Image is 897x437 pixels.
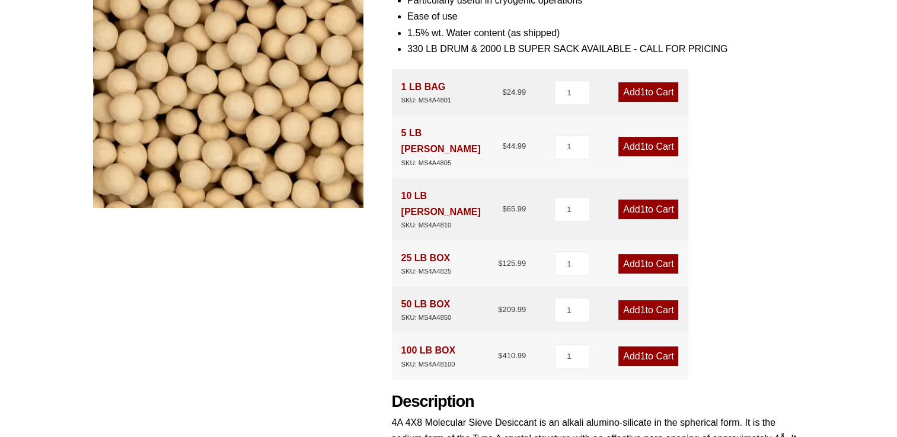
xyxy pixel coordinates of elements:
span: $ [502,142,506,150]
h2: Description [392,392,805,412]
bdi: 44.99 [502,142,526,150]
li: 1.5% wt. Water content (as shipped) [407,25,805,41]
span: 1 [640,351,646,361]
bdi: 125.99 [498,259,526,268]
span: $ [498,351,502,360]
div: 1 LB BAG [401,79,452,106]
div: SKU: MS4A4801 [401,95,452,106]
bdi: 410.99 [498,351,526,360]
a: Add1to Cart [618,254,678,274]
a: Add1to Cart [618,346,678,366]
div: 5 LB [PERSON_NAME] [401,125,503,168]
bdi: 65.99 [502,204,526,213]
div: SKU: MS4A4825 [401,266,452,277]
div: 25 LB BOX [401,250,452,277]
span: 1 [640,305,646,315]
span: $ [502,88,506,97]
span: 1 [640,87,646,97]
div: 100 LB BOX [401,342,456,369]
span: 1 [640,204,646,214]
div: 10 LB [PERSON_NAME] [401,188,503,231]
span: $ [498,305,502,314]
li: 330 LB DRUM & 2000 LB SUPER SACK AVAILABLE - CALL FOR PRICING [407,41,805,57]
span: $ [502,204,506,213]
div: SKU: MS4A48100 [401,359,456,370]
div: 50 LB BOX [401,296,452,323]
div: SKU: MS4A4810 [401,220,503,231]
span: $ [498,259,502,268]
div: SKU: MS4A4805 [401,158,503,169]
bdi: 209.99 [498,305,526,314]
a: Add1to Cart [618,300,678,320]
a: Add1to Cart [618,82,678,102]
span: 1 [640,259,646,269]
bdi: 24.99 [502,88,526,97]
a: Add1to Cart [618,200,678,219]
span: 1 [640,142,646,152]
li: Ease of use [407,8,805,24]
div: SKU: MS4A4850 [401,312,452,323]
a: Add1to Cart [618,137,678,156]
